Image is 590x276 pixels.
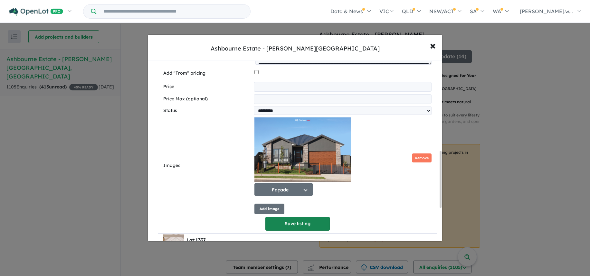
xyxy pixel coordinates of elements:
label: Price [163,83,251,91]
label: Status [163,107,251,115]
img: Ashbourne%20Estate%20-%20Moss%20Vale%20-%20Lot%201337___1739942259.jpg [163,234,184,254]
span: × [430,38,436,52]
div: Ashbourne Estate - [PERSON_NAME][GEOGRAPHIC_DATA] [211,44,380,53]
button: Save listing [265,217,330,231]
label: Add "From" pricing [163,69,252,77]
span: [PERSON_NAME].w... [520,8,573,14]
button: Add image [254,204,284,214]
button: Façade [254,183,313,196]
input: Try estate name, suburb, builder or developer [98,5,249,18]
button: Remove [412,153,432,163]
span: 1337 [195,237,206,243]
img: Openlot PRO Logo White [9,8,63,16]
label: Price Max (optional) [163,95,251,103]
img: 2Q== [254,117,351,182]
label: Images [163,162,252,170]
b: Lot: [186,237,206,243]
